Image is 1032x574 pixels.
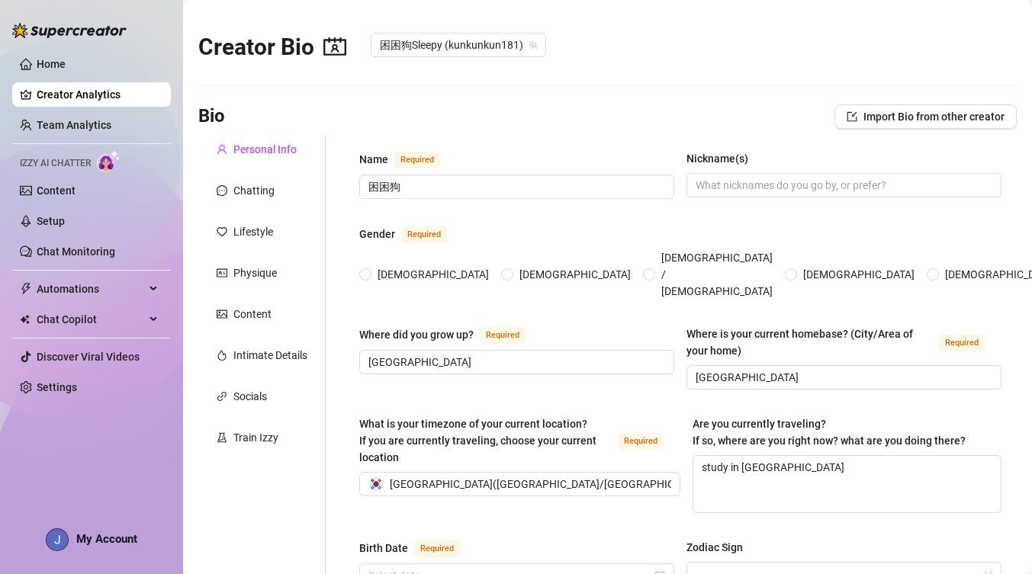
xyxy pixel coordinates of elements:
span: Required [480,327,526,344]
span: picture [217,309,227,319]
span: Import Bio from other creator [863,111,1005,123]
label: Where did you grow up? [359,325,542,344]
label: Birth Date [359,539,477,557]
span: user [217,144,227,155]
span: idcard [217,268,227,278]
span: [GEOGRAPHIC_DATA] ( [GEOGRAPHIC_DATA]/[GEOGRAPHIC_DATA] ) [390,473,711,495]
input: Where did you grow up? [368,354,662,370]
a: Chat Monitoring [37,245,115,258]
span: 困困狗Sleepy (kunkunkun181) [380,34,537,56]
div: Socials [233,388,267,405]
span: Chat Copilot [37,307,145,332]
div: Name [359,151,388,168]
div: Nickname(s) [686,150,748,167]
button: Import Bio from other creator [834,104,1017,129]
span: Izzy AI Chatter [20,156,91,171]
span: Required [394,152,440,168]
a: Settings [37,381,77,393]
a: Team Analytics [37,119,111,131]
span: fire [217,350,227,361]
input: Name [368,178,662,195]
span: link [217,391,227,402]
label: Gender [359,225,464,243]
label: Zodiac Sign [686,539,754,556]
a: Home [37,58,66,70]
a: Setup [37,215,65,227]
div: Where did you grow up? [359,326,474,343]
img: logo-BBDzfeDw.svg [12,23,127,38]
span: What is your timezone of your current location? If you are currently traveling, choose your curre... [359,418,596,463]
span: heart [217,226,227,237]
span: Required [401,226,447,243]
div: Birth Date [359,540,408,556]
label: Name [359,150,457,168]
div: Zodiac Sign [686,539,743,556]
span: import [847,111,857,122]
label: Where is your current homebase? (City/Area of your home) [686,325,1001,359]
span: [DEMOGRAPHIC_DATA] [797,266,921,283]
a: Content [37,184,76,197]
span: thunderbolt [20,283,32,295]
span: message [217,185,227,196]
input: Where is your current homebase? (City/Area of your home) [696,369,989,386]
h3: Bio [198,104,225,129]
span: Automations [37,277,145,301]
input: Nickname(s) [696,177,989,194]
img: AI Chatter [97,150,121,172]
div: Physique [233,265,277,281]
span: Required [618,433,664,450]
div: Train Izzy [233,429,278,446]
div: Personal Info [233,141,297,158]
span: [DEMOGRAPHIC_DATA] [513,266,637,283]
span: contacts [323,35,346,58]
a: Discover Viral Videos [37,351,140,363]
span: My Account [76,532,137,546]
div: Content [233,306,272,322]
textarea: study in [GEOGRAPHIC_DATA] [693,456,1001,512]
span: experiment [217,432,227,443]
span: [DEMOGRAPHIC_DATA] [371,266,495,283]
label: Nickname(s) [686,150,759,167]
a: Creator Analytics [37,82,159,107]
h2: Creator Bio [198,33,346,62]
img: ACg8ocKYCAKAbUCbkOuQb2vSY59nWCFRkSc4y45Vau-_EauBIcT4xg=s96-c [47,529,68,550]
div: Gender [359,226,395,242]
div: Intimate Details [233,347,307,364]
div: Chatting [233,182,275,199]
span: Required [414,540,460,557]
img: Chat Copilot [20,314,30,325]
span: [DEMOGRAPHIC_DATA] / [DEMOGRAPHIC_DATA] [655,249,779,300]
span: Are you currently traveling? If so, where are you right now? what are you doing there? [693,418,966,447]
span: Required [939,335,985,351]
span: team [529,40,538,50]
img: kr [368,476,384,492]
div: Where is your current homebase? (City/Area of your home) [686,325,933,359]
div: Lifestyle [233,223,273,240]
